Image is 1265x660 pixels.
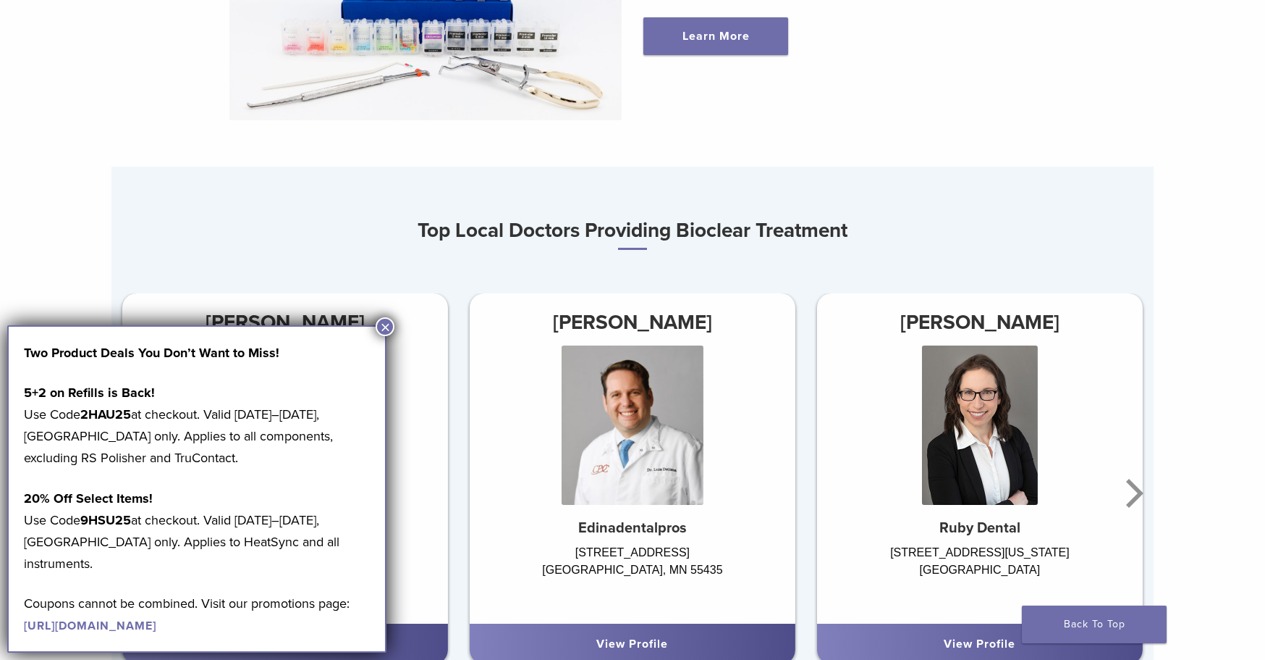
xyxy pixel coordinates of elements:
[80,406,131,422] strong: 2HAU25
[80,512,131,528] strong: 9HSU25
[817,305,1143,340] h3: [PERSON_NAME]
[24,619,156,633] a: [URL][DOMAIN_NAME]
[111,213,1154,250] h3: Top Local Doctors Providing Bioclear Treatment
[643,17,788,55] a: Learn More
[1022,606,1167,643] a: Back To Top
[24,490,153,506] strong: 20% Off Select Items!
[470,544,795,609] div: [STREET_ADDRESS] [GEOGRAPHIC_DATA], MN 55435
[1117,450,1146,537] button: Next
[24,488,370,575] p: Use Code at checkout. Valid [DATE]–[DATE], [GEOGRAPHIC_DATA] only. Applies to HeatSync and all in...
[24,382,370,469] p: Use Code at checkout. Valid [DATE]–[DATE], [GEOGRAPHIC_DATA] only. Applies to all components, exc...
[596,637,668,651] a: View Profile
[24,345,279,361] strong: Two Product Deals You Don’t Want to Miss!
[24,593,370,636] p: Coupons cannot be combined. Visit our promotions page:
[562,346,703,505] img: Dr. Luis Delima
[817,544,1143,609] div: [STREET_ADDRESS][US_STATE] [GEOGRAPHIC_DATA]
[122,305,448,340] h3: [PERSON_NAME]
[939,519,1020,537] strong: Ruby Dental
[578,519,687,537] strong: Edinadentalpros
[922,346,1038,505] img: Dr. Andrea Ruby
[944,637,1015,651] a: View Profile
[24,385,155,401] strong: 5+2 on Refills is Back!
[470,305,795,340] h3: [PERSON_NAME]
[376,317,394,336] button: Close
